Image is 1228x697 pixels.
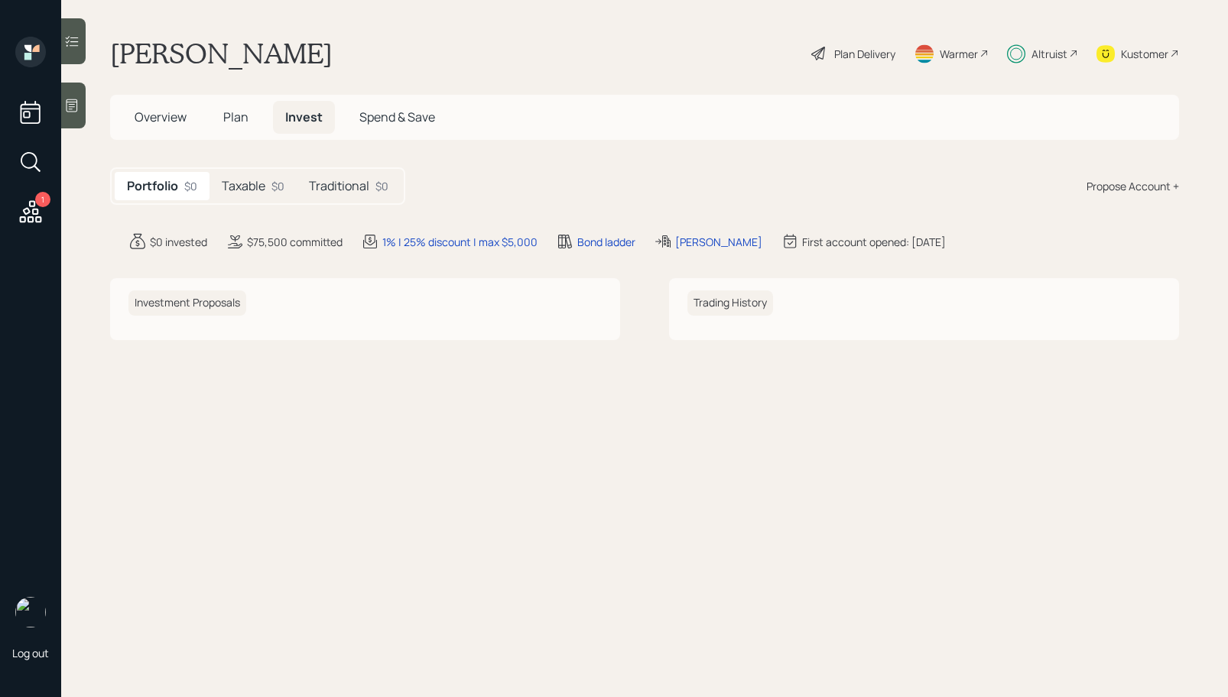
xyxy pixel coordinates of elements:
[128,290,246,316] h6: Investment Proposals
[12,646,49,660] div: Log out
[309,179,369,193] h5: Traditional
[375,178,388,194] div: $0
[1087,178,1179,194] div: Propose Account +
[35,192,50,207] div: 1
[285,109,323,125] span: Invest
[127,179,178,193] h5: Portfolio
[382,234,538,250] div: 1% | 25% discount | max $5,000
[940,46,978,62] div: Warmer
[110,37,333,70] h1: [PERSON_NAME]
[150,234,207,250] div: $0 invested
[1031,46,1067,62] div: Altruist
[359,109,435,125] span: Spend & Save
[184,178,197,194] div: $0
[222,179,265,193] h5: Taxable
[1121,46,1168,62] div: Kustomer
[135,109,187,125] span: Overview
[675,234,762,250] div: [PERSON_NAME]
[577,234,635,250] div: Bond ladder
[15,597,46,627] img: aleksandra-headshot.png
[687,290,773,316] h6: Trading History
[802,234,946,250] div: First account opened: [DATE]
[223,109,249,125] span: Plan
[247,234,343,250] div: $75,500 committed
[271,178,284,194] div: $0
[834,46,895,62] div: Plan Delivery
